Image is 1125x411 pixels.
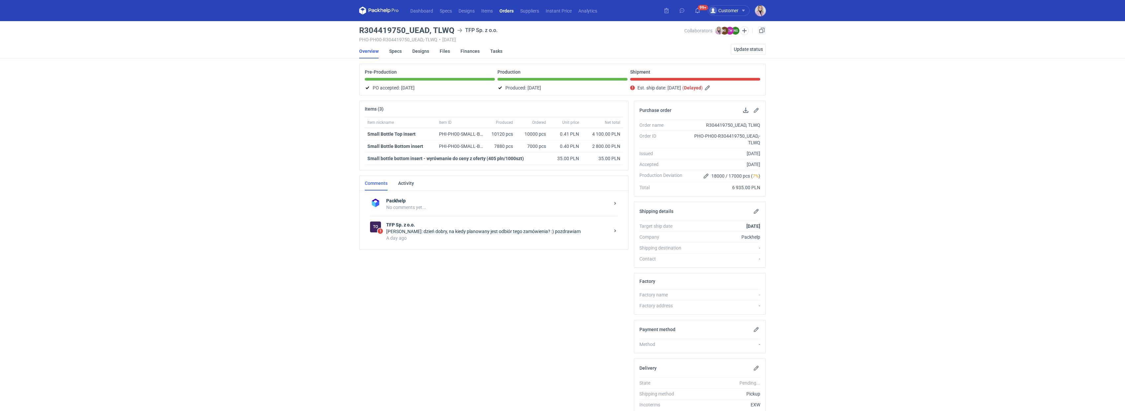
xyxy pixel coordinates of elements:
[359,7,399,15] svg: Packhelp Pro
[688,234,760,240] div: Packhelp
[726,27,734,35] figcaption: EW
[639,234,688,240] div: Company
[367,156,524,161] strong: Small bottle bottom insert - wyrównanie do ceny z oferty (405 pln/1000szt)
[359,44,379,58] a: Overview
[630,69,650,75] p: Shipment
[365,69,397,75] p: Pre-Production
[386,235,610,241] div: A day ago
[378,228,383,234] span: 1
[639,401,688,408] div: Incoterms
[639,279,655,284] h2: Factory
[639,184,688,191] div: Total
[407,7,436,15] a: Dashboard
[389,44,402,58] a: Specs
[497,69,521,75] p: Production
[688,161,760,168] div: [DATE]
[711,173,760,179] span: 18000 / 17000 pcs ( )
[740,26,749,35] button: Edit collaborators
[542,7,575,15] a: Instant Price
[496,120,513,125] span: Produced
[688,302,760,309] div: -
[496,7,517,15] a: Orders
[630,84,760,92] div: Est. ship date:
[701,85,703,90] em: )
[639,327,675,332] h2: Payment method
[639,223,688,229] div: Target ship date
[367,120,394,125] span: Item nickname
[758,26,766,34] a: Duplicate
[365,106,384,112] h2: Items (3)
[439,143,483,150] div: PHI-PH00-SMALL-BOTTLE-BOTTOM-INSERT
[386,228,610,235] div: [PERSON_NAME]: dzień dobry, na kiedy planowany jest odbiór tego zamówienia? :) pozdrawiam
[516,128,549,140] div: 10000 pcs
[639,209,673,214] h2: Shipping details
[367,131,416,137] a: Small Bottle Top insert
[398,176,414,190] a: Activity
[639,380,688,386] div: State
[490,44,502,58] a: Tasks
[440,44,450,58] a: Files
[486,128,516,140] div: 10120 pcs
[709,7,738,15] div: Customer
[639,161,688,168] div: Accepted
[639,341,688,348] div: Method
[605,120,620,125] span: Net total
[370,197,381,208] img: Packhelp
[584,131,620,137] div: 4 100.00 PLN
[682,85,684,90] em: (
[584,143,620,150] div: 2 800.00 PLN
[551,155,579,162] div: 35.00 PLN
[704,84,712,92] button: Edit estimated shipping date
[528,84,541,92] span: [DATE]
[412,44,429,58] a: Designs
[688,401,760,408] div: EXW
[370,222,381,232] div: TFP Sp. z o.o.
[753,173,759,179] span: 7%
[688,341,760,348] div: -
[439,120,452,125] span: Item ID
[688,150,760,157] div: [DATE]
[359,26,455,34] h3: R304419750_UEAD, TLWQ
[752,106,760,114] button: Edit purchase order
[562,120,579,125] span: Unit price
[639,291,688,298] div: Factory name
[639,172,688,180] div: Production Deviation
[439,131,483,137] div: PHI-PH00-SMALL-BOTTLE-TOP-INSERT
[752,364,760,372] button: Edit delivery details
[516,140,549,153] div: 7000 pcs
[365,176,388,190] a: Comments
[457,26,497,34] div: TFP Sp. z o.o.
[386,204,610,211] div: No comments yet...
[551,131,579,137] div: 0.41 PLN
[752,325,760,333] button: Edit payment method
[497,84,628,92] div: Produced:
[739,380,760,386] em: Pending...
[386,197,610,204] strong: Packhelp
[455,7,478,15] a: Designs
[532,120,546,125] span: Ordered
[688,256,760,262] div: -
[692,5,703,16] button: 99+
[367,144,423,149] a: Small Bottle Bottom insert
[688,291,760,298] div: -
[370,222,381,232] figcaption: To
[715,27,723,35] img: Klaudia Wiśniewska
[639,150,688,157] div: Issued
[584,155,620,162] div: 35.00 PLN
[386,222,610,228] strong: TFP Sp. z o.o.
[688,133,760,146] div: PHO-PH00-R304419750_UEAD,-TLWQ
[702,172,710,180] button: Edit production Deviation
[688,245,760,251] div: -
[684,28,712,33] span: Collaborators
[639,302,688,309] div: Factory address
[734,47,763,51] span: Update status
[755,5,766,16] img: Klaudia Wiśniewska
[732,27,739,35] figcaption: NS
[708,5,755,16] button: Customer
[688,122,760,128] div: R304419750_UEAD, TLWQ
